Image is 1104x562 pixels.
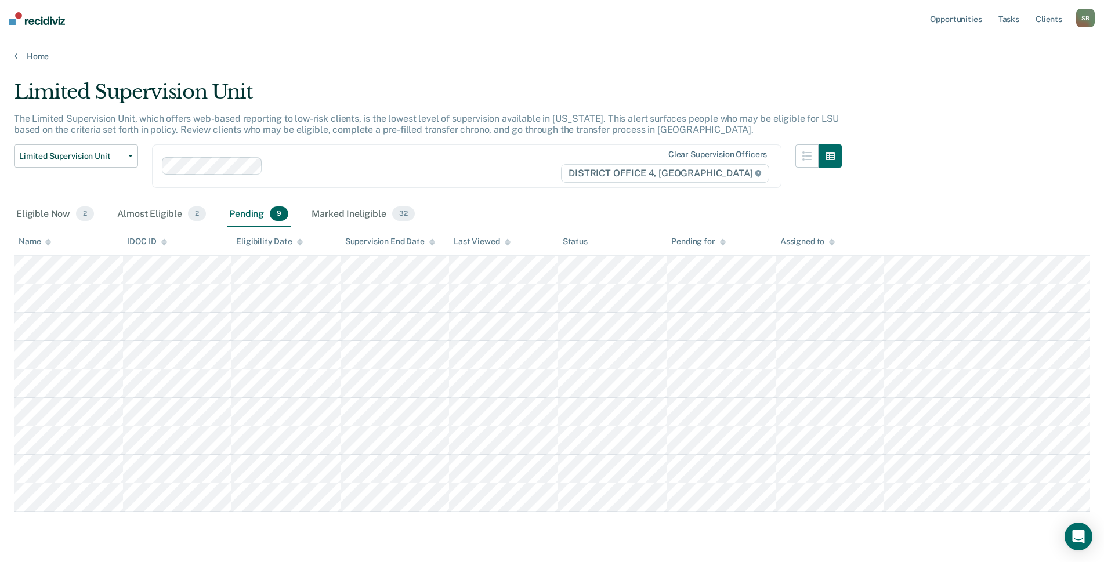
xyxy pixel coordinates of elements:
div: IDOC ID [128,237,167,246]
div: Name [19,237,51,246]
span: 9 [270,206,288,222]
div: Pending for [671,237,725,246]
span: 32 [392,206,415,222]
div: Eligibility Date [236,237,303,246]
div: Marked Ineligible32 [309,202,417,227]
div: Assigned to [780,237,835,246]
div: Almost Eligible2 [115,202,208,227]
span: Limited Supervision Unit [19,151,124,161]
div: Limited Supervision Unit [14,80,842,113]
div: Eligible Now2 [14,202,96,227]
div: Supervision End Date [345,237,435,246]
div: Open Intercom Messenger [1065,523,1092,550]
div: S B [1076,9,1095,27]
span: 2 [188,206,206,222]
button: Limited Supervision Unit [14,144,138,168]
p: The Limited Supervision Unit, which offers web-based reporting to low-risk clients, is the lowest... [14,113,839,135]
span: 2 [76,206,94,222]
button: SB [1076,9,1095,27]
div: Clear supervision officers [668,150,767,159]
div: Status [563,237,588,246]
div: Last Viewed [454,237,510,246]
div: Pending9 [227,202,291,227]
span: DISTRICT OFFICE 4, [GEOGRAPHIC_DATA] [561,164,769,183]
img: Recidiviz [9,12,65,25]
a: Home [14,51,1090,61]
